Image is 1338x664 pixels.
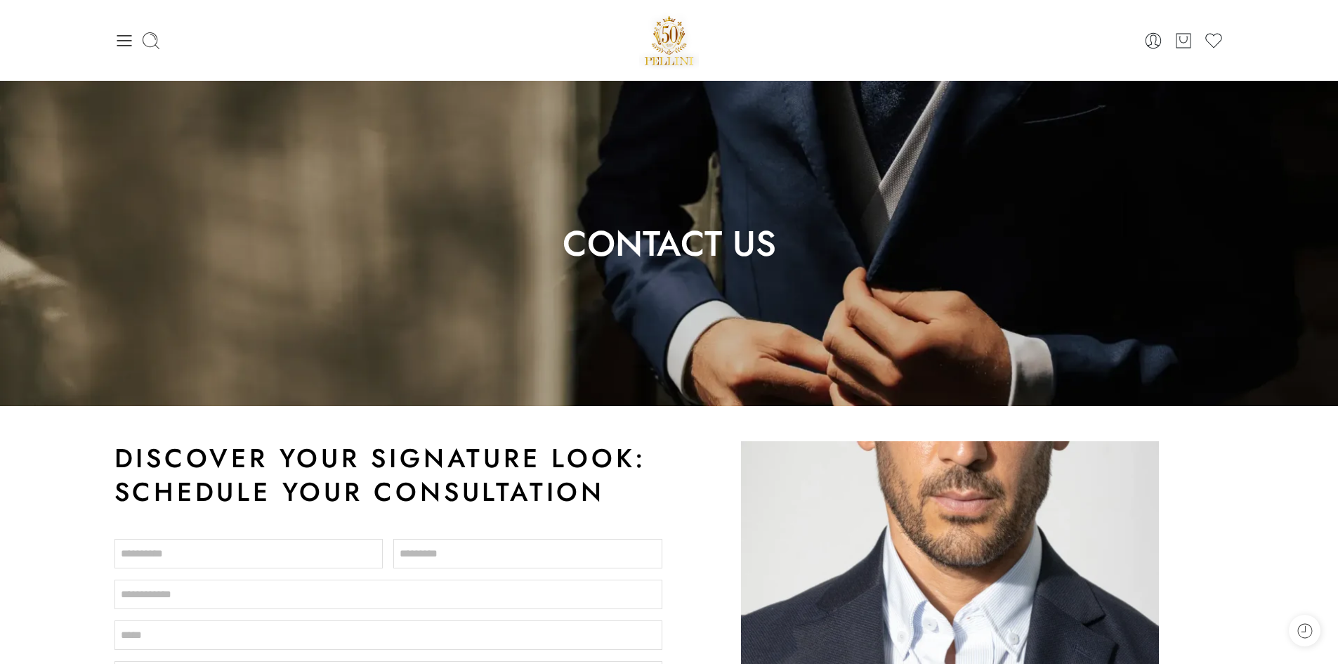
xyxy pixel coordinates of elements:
a: Pellini - [639,11,700,70]
a: Cart [1174,31,1193,51]
h2: Discover Your Signature Look: Schedule Your Consultation [114,441,662,509]
a: Login / Register [1143,31,1163,51]
img: Pellini [639,11,700,70]
a: Wishlist [1204,31,1224,51]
